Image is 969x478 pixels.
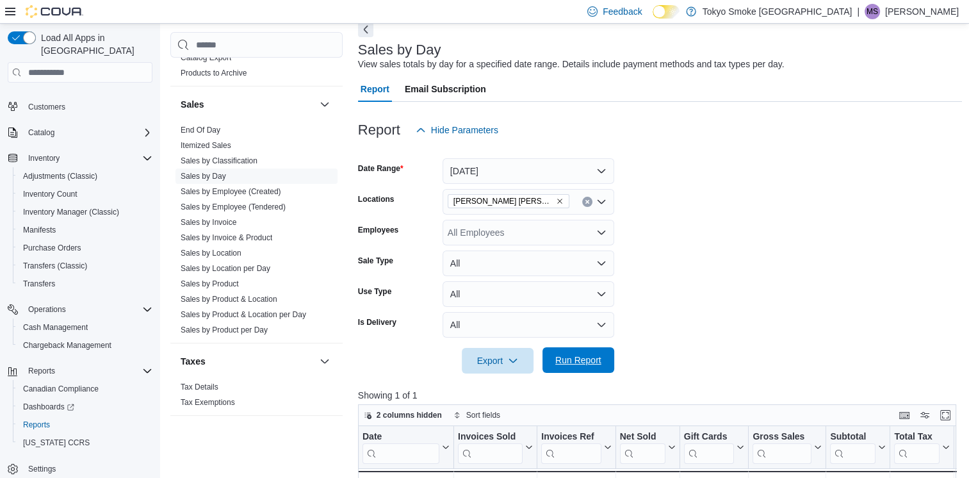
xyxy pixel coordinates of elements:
[358,58,785,71] div: View sales totals by day for a specified date range. Details include payment methods and tax type...
[362,431,450,464] button: Date
[18,222,152,238] span: Manifests
[13,318,158,336] button: Cash Management
[23,384,99,394] span: Canadian Compliance
[23,151,65,166] button: Inventory
[377,410,442,420] span: 2 columns hidden
[28,102,65,112] span: Customers
[181,309,306,320] span: Sales by Product & Location per Day
[23,302,71,317] button: Operations
[181,279,239,288] a: Sales by Product
[753,431,811,443] div: Gross Sales
[18,258,92,274] a: Transfers (Classic)
[181,68,247,78] span: Products to Archive
[181,355,206,368] h3: Taxes
[362,431,439,464] div: Date
[358,225,398,235] label: Employees
[753,431,822,464] button: Gross Sales
[458,431,523,464] div: Invoices Sold
[358,163,403,174] label: Date Range
[619,431,675,464] button: Net Sold
[13,185,158,203] button: Inventory Count
[181,383,218,391] a: Tax Details
[18,276,152,292] span: Transfers
[18,399,152,415] span: Dashboards
[431,124,498,136] span: Hide Parameters
[13,380,158,398] button: Canadian Compliance
[18,204,152,220] span: Inventory Manager (Classic)
[443,312,614,338] button: All
[181,53,231,62] a: Catalog Export
[18,186,83,202] a: Inventory Count
[23,99,70,115] a: Customers
[28,366,55,376] span: Reports
[541,431,601,464] div: Invoices Ref
[170,379,343,415] div: Taxes
[362,431,439,443] div: Date
[181,233,272,243] span: Sales by Invoice & Product
[358,42,441,58] h3: Sales by Day
[23,125,152,140] span: Catalog
[683,431,734,464] div: Gift Card Sales
[683,431,734,443] div: Gift Cards
[26,5,83,18] img: Cova
[443,251,614,276] button: All
[448,408,505,423] button: Sort fields
[181,171,226,181] span: Sales by Day
[181,53,231,63] span: Catalog Export
[596,227,607,238] button: Open list of options
[703,4,852,19] p: Tokyo Smoke [GEOGRAPHIC_DATA]
[542,347,614,373] button: Run Report
[619,431,665,443] div: Net Sold
[181,279,239,289] span: Sales by Product
[917,408,932,423] button: Display options
[181,69,247,78] a: Products to Archive
[23,207,119,217] span: Inventory Manager (Classic)
[18,222,61,238] a: Manifests
[181,325,268,335] span: Sales by Product per Day
[13,221,158,239] button: Manifests
[181,263,270,274] span: Sales by Location per Day
[181,186,281,197] span: Sales by Employee (Created)
[23,402,74,412] span: Dashboards
[181,382,218,392] span: Tax Details
[3,124,158,142] button: Catalog
[181,156,257,165] a: Sales by Classification
[181,217,236,227] span: Sales by Invoice
[18,417,152,433] span: Reports
[830,431,886,464] button: Subtotal
[181,156,257,166] span: Sales by Classification
[619,431,665,464] div: Net Sold
[830,431,875,443] div: Subtotal
[181,398,235,407] a: Tax Exemptions
[3,149,158,167] button: Inventory
[28,128,54,138] span: Catalog
[411,117,503,143] button: Hide Parameters
[18,435,95,450] a: [US_STATE] CCRS
[458,431,533,464] button: Invoices Sold
[596,197,607,207] button: Open list of options
[23,279,55,289] span: Transfers
[830,431,875,464] div: Subtotal
[18,320,152,335] span: Cash Management
[18,204,124,220] a: Inventory Manager (Classic)
[18,417,55,433] a: Reports
[361,76,389,102] span: Report
[181,294,277,304] span: Sales by Product & Location
[18,320,93,335] a: Cash Management
[18,381,152,397] span: Canadian Compliance
[23,125,60,140] button: Catalog
[894,431,940,443] div: Total Tax
[181,397,235,408] span: Tax Exemptions
[28,464,56,474] span: Settings
[170,50,343,86] div: Products
[181,326,268,334] a: Sales by Product per Day
[181,172,226,181] a: Sales by Day
[462,348,533,374] button: Export
[23,243,81,253] span: Purchase Orders
[653,5,680,19] input: Dark Mode
[181,249,241,258] a: Sales by Location
[3,301,158,318] button: Operations
[18,381,104,397] a: Canadian Compliance
[23,461,61,477] a: Settings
